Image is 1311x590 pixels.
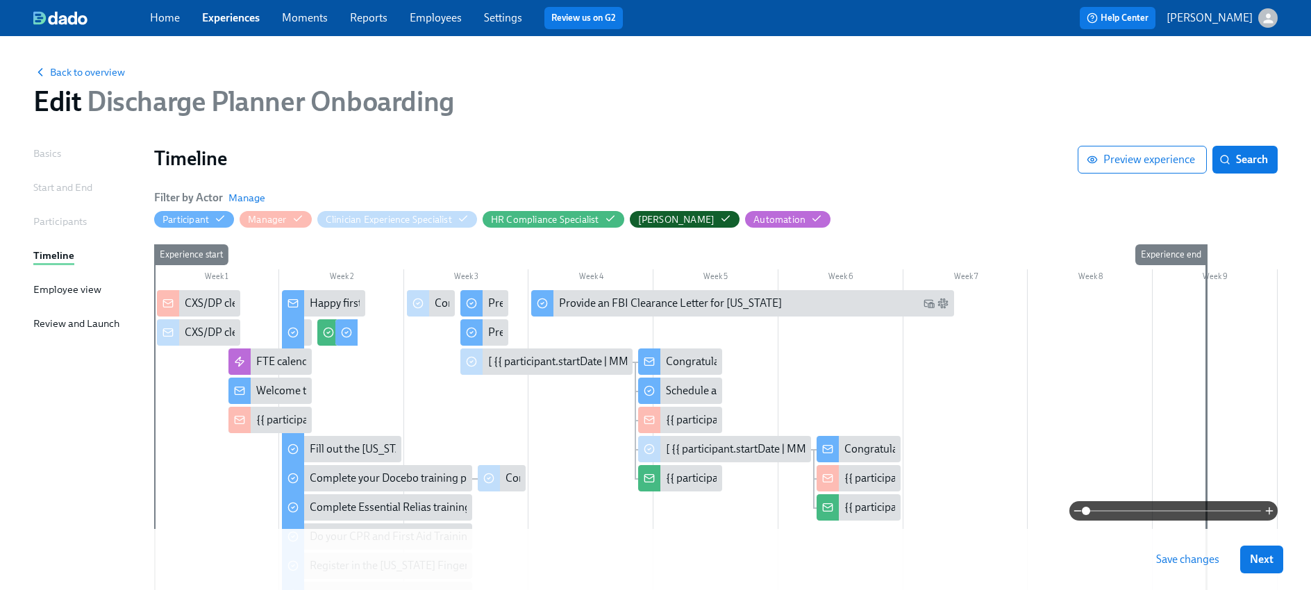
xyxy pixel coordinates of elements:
div: Congratulations on passing your Check-out! [817,436,900,462]
a: Employees [410,11,462,24]
span: Discharge Planner Onboarding [81,85,453,118]
div: {{ participant.fullName }} Check-Out update [844,500,1052,515]
button: [PERSON_NAME] [1167,8,1278,28]
div: Welcome to the Charlie Health team! [228,378,312,404]
div: {{ participant.fullName }} passed their 2nd try at Check-Out! [817,465,900,491]
button: HR Compliance Specialist [483,211,624,228]
div: Prepare for your Check-Out session [488,325,656,340]
button: Back to overview [33,65,125,79]
a: Review us on G2 [551,11,616,25]
div: Complete your Docebo training paths [282,465,473,491]
p: [PERSON_NAME] [1167,10,1253,26]
div: Congratulations on passing your Check-out! [666,354,874,369]
div: FTE calendar invitations for week 1 [256,354,419,369]
img: dado [33,11,87,25]
a: Moments [282,11,328,24]
div: Prepare for your Check-Out session [460,290,508,317]
div: Hide Participant [162,213,209,226]
div: [ {{ participant.startDate | MMM Do }} Cohort] Confirm 2nd Check-Out completed or failed [638,436,811,462]
div: {{ participant.fullName }} Check-Out update [817,494,900,521]
button: Review us on G2 [544,7,623,29]
button: Next [1240,546,1283,573]
button: Automation [745,211,830,228]
h1: Timeline [154,146,1078,171]
div: Confirm Docebo Completion for {{ participant.fullName }} [478,465,526,491]
h1: Edit [33,85,454,118]
div: Participants [33,214,87,229]
div: Do your CPR and First Aid Training [282,523,473,550]
div: Hide Paige Eber [638,213,715,226]
div: Basics [33,146,61,161]
a: Settings [484,11,522,24]
div: Week 5 [653,269,778,287]
div: Week 1 [154,269,279,287]
div: Complete Essential Relias trainings [310,500,476,515]
div: Week 4 [528,269,653,287]
div: Provide an FBI Clearance Letter for [US_STATE] [531,290,953,317]
div: Happy first day! [310,296,384,311]
div: Provide an FBI Clearance Letter for [US_STATE] [559,296,782,311]
div: Hide Automation [753,213,805,226]
div: {{ participant.fullName }} passed their 2nd try at Check-Out! [844,471,1126,486]
div: Review and Launch [33,316,119,331]
a: Experiences [202,11,260,24]
div: Welcome to the Charlie Health team! [256,383,430,398]
div: Complete Essential Relias trainings [282,494,473,521]
div: Week 2 [279,269,404,287]
div: Confirm Docebo Completion for {{ participant.fullName }} (2nd attempt) [407,290,455,317]
div: Employee view [33,282,101,297]
button: Preview experience [1078,146,1207,174]
button: Manager [240,211,311,228]
span: Next [1250,553,1274,566]
button: [PERSON_NAME] [630,211,740,228]
span: Help Center [1087,11,1149,25]
div: Happy first day! [282,290,365,317]
div: [ {{ participant.startDate | MMM Do }} Cohort] Confirm Check-Out completed or failed [488,354,892,369]
div: Week 3 [404,269,529,287]
div: Week 7 [903,269,1028,287]
div: [ {{ participant.startDate | MMM Do }} Cohort] Confirm 2nd Check-Out completed or failed [666,441,1089,457]
span: Save changes [1156,553,1219,566]
div: CXS/DP cleared to start [185,296,294,311]
a: dado [33,11,150,25]
div: Week 6 [778,269,903,287]
div: {{ participant.fullName }} passed their check-out! [666,412,897,428]
button: Clinician Experience Specialist [317,211,477,228]
div: CXS/DP cleared to start [157,319,240,346]
div: {{ participant.fullName }} Check-Out update [638,465,721,491]
div: Prepare for your Check-Out session [488,296,656,311]
div: Fill out the [US_STATE] Agency Affiliated registration [282,436,401,462]
div: Prepare for your Check-Out session [460,319,508,346]
div: Week 8 [1028,269,1153,287]
div: Hide Manager [248,213,286,226]
div: Hide HR Compliance Specialist [491,213,599,226]
div: Congratulations on passing your Check-out! [638,348,721,375]
div: CXS/DP cleared to start [157,290,240,317]
button: Participant [154,211,234,228]
a: Home [150,11,180,24]
button: Manage [228,191,265,205]
div: CXS/DP cleared to start [185,325,294,340]
a: Reports [350,11,387,24]
span: Preview experience [1089,153,1195,167]
span: Search [1222,153,1268,167]
div: {{ participant.fullName }} has started onboarding [228,407,312,433]
div: Timeline [33,248,74,263]
div: Confirm Docebo Completion for {{ participant.fullName }} [506,471,780,486]
div: [ {{ participant.startDate | MMM Do }} Cohort] Confirm Check-Out completed or failed [460,348,633,375]
div: {{ participant.fullName }} Check-Out update [666,471,874,486]
div: Fill out the [US_STATE] Agency Affiliated registration [310,441,557,457]
div: Experience end [1135,244,1207,265]
h6: Filter by Actor [154,190,223,205]
div: {{ participant.fullName }} passed their check-out! [638,407,721,433]
div: Hide Clinician Experience Specialist [326,213,452,226]
div: Week 9 [1153,269,1278,287]
div: Confirm Docebo Completion for {{ participant.fullName }} (2nd attempt) [435,296,776,311]
svg: Work Email [924,298,935,309]
div: Complete your Docebo training paths [310,471,487,486]
div: {{ participant.fullName }} has started onboarding [256,412,488,428]
svg: Slack [937,298,949,309]
button: Help Center [1080,7,1155,29]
